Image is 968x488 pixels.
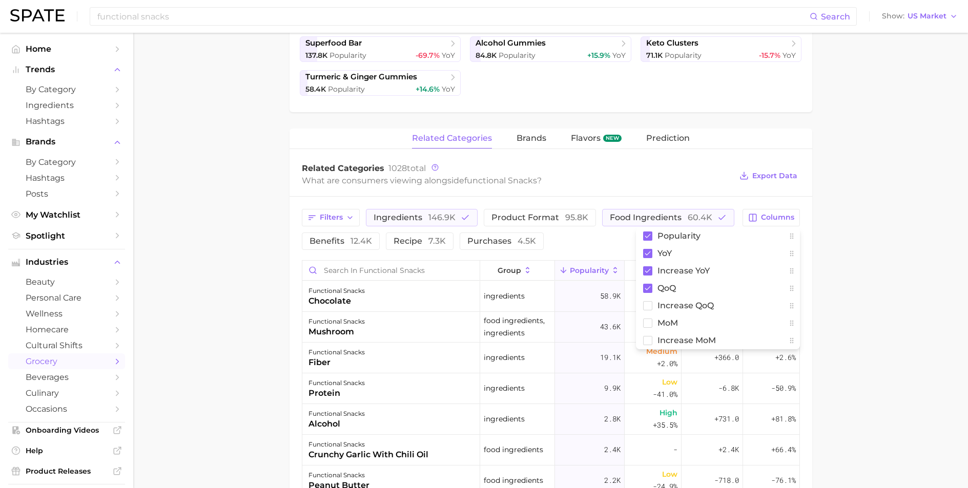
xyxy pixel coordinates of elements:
[305,51,327,60] span: 137.8k
[328,84,365,94] span: Popularity
[308,469,369,481] div: functional snacks
[308,346,365,358] div: functional snacks
[771,413,796,425] span: +81.8%
[26,388,108,398] span: culinary
[657,231,701,240] span: Popularity
[308,295,365,307] div: chocolate
[604,474,621,486] span: 2.2k
[10,9,65,22] img: SPATE
[657,284,676,292] span: QoQ
[8,306,125,322] a: wellness
[499,51,536,60] span: Popularity
[752,172,797,180] span: Export Data
[761,213,794,222] span: Columns
[570,266,609,274] span: Popularity
[604,443,621,456] span: 2.4k
[646,134,690,143] span: Prediction
[646,345,677,357] span: Medium
[8,207,125,223] a: My Watchlist
[26,210,108,220] span: My Watchlist
[8,62,125,77] button: Trends
[565,213,588,222] span: 95.8k
[8,134,125,150] button: Brands
[646,51,663,60] span: 71.1k
[26,309,108,319] span: wellness
[653,419,677,431] span: +35.5%
[587,51,610,60] span: +15.9%
[662,468,677,480] span: Low
[8,228,125,244] a: Spotlight
[480,261,555,281] button: group
[775,351,796,364] span: +2.6%
[484,443,543,456] span: food ingredients
[8,422,125,438] a: Onboarding Videos
[484,474,543,486] span: food ingredients
[8,186,125,202] a: Posts
[657,266,710,275] span: Increase YoY
[8,274,125,290] a: beauty
[26,466,108,476] span: Product Releases
[673,443,677,456] span: -
[8,369,125,385] a: beverages
[308,315,365,328] div: functional snacks
[660,407,677,419] span: High
[96,8,810,25] input: Search here for a brand, industry, or ingredient
[657,357,677,370] span: +2.0%
[555,261,625,281] button: Popularity
[8,290,125,306] a: personal care
[302,373,799,404] button: functional snacksproteiningredients9.9kLow-41.0%-6.8k-50.9%
[8,463,125,479] a: Product Releases
[662,376,677,388] span: Low
[821,12,850,22] span: Search
[302,404,799,435] button: functional snacksalcoholingredients2.8kHigh+35.5%+731.0+81.8%
[302,435,799,465] button: functional snackscrunchy garlic with chili oilfood ingredients2.4k-+2.4k+66.4%
[484,290,525,302] span: ingredients
[26,100,108,110] span: Ingredients
[8,154,125,170] a: by Category
[442,84,455,94] span: YoY
[484,382,525,394] span: ingredients
[464,176,537,185] span: functional snacks
[665,51,702,60] span: Popularity
[517,134,546,143] span: brands
[8,254,125,270] button: Industries
[300,36,461,62] a: superfood bar137.8k Popularity-69.7% YoY
[442,51,455,60] span: YoY
[416,84,440,94] span: +14.6%
[26,356,108,366] span: grocery
[26,44,108,54] span: Home
[320,213,343,222] span: Filters
[302,163,384,173] span: Related Categories
[657,249,672,258] span: YoY
[8,97,125,113] a: Ingredients
[26,137,108,146] span: Brands
[394,237,446,245] span: recipe
[476,51,497,60] span: 84.8k
[26,84,108,94] span: by Category
[484,314,551,339] span: food ingredients, ingredients
[308,387,365,399] div: protein
[759,51,780,60] span: -15.7%
[26,277,108,287] span: beauty
[610,214,712,222] span: food ingredients
[8,322,125,337] a: homecare
[782,51,796,60] span: YoY
[26,341,108,350] span: cultural shifts
[26,426,108,435] span: Onboarding Videos
[26,189,108,199] span: Posts
[305,38,362,48] span: superfood bar
[302,281,799,312] button: functional snackschocolateingredients58.9kLow-27.3%-22.1k+32.7%
[8,170,125,186] a: Hashtags
[743,209,799,226] button: Columns
[329,51,366,60] span: Popularity
[657,336,716,345] span: Increase MoM
[600,290,621,302] span: 58.9k
[308,326,365,338] div: mushroom
[26,258,108,267] span: Industries
[308,356,365,369] div: fiber
[600,321,621,333] span: 43.6k
[476,38,546,48] span: alcohol gummies
[26,446,108,455] span: Help
[26,116,108,126] span: Hashtags
[498,266,521,274] span: group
